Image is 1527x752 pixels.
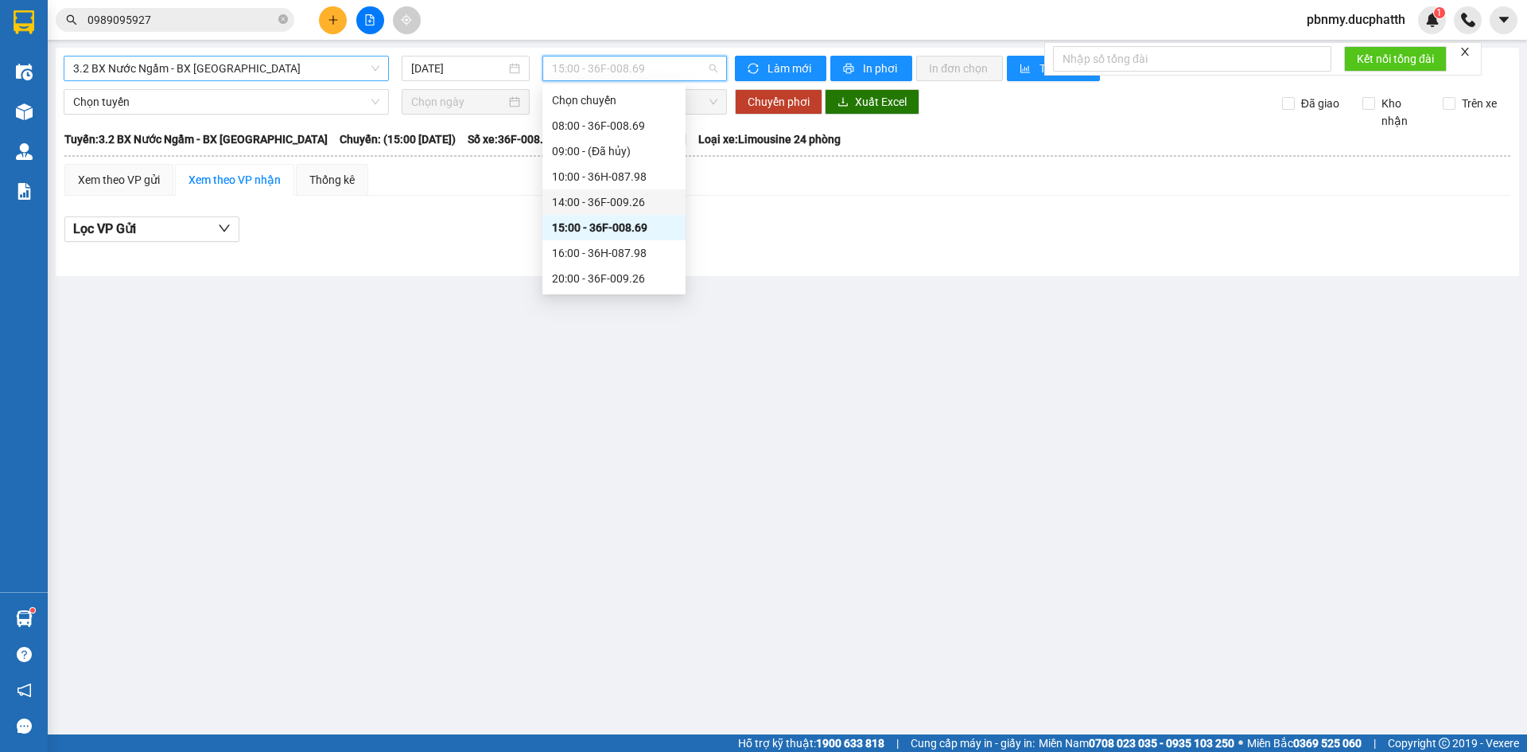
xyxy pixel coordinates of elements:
[468,131,556,148] span: Số xe: 36F-008.69
[328,14,339,25] span: plus
[843,63,857,76] span: printer
[1434,7,1445,18] sup: 1
[87,11,275,29] input: Tìm tên, số ĐT hoặc mã đơn
[1439,738,1450,749] span: copyright
[78,171,160,189] div: Xem theo VP gửi
[393,6,421,34] button: aim
[1247,734,1362,752] span: Miền Bắc
[73,90,379,114] span: Chọn tuyến
[552,117,676,134] div: 08:00 - 36F-008.69
[309,171,355,189] div: Thống kê
[748,63,761,76] span: sync
[896,734,899,752] span: |
[552,193,676,211] div: 14:00 - 36F-009.26
[73,219,136,239] span: Lọc VP Gửi
[401,14,412,25] span: aim
[1490,6,1517,34] button: caret-down
[542,88,686,113] div: Chọn chuyến
[17,719,32,734] span: message
[17,683,32,698] span: notification
[17,647,32,662] span: question-circle
[64,133,328,146] b: Tuyến: 3.2 BX Nước Ngầm - BX [GEOGRAPHIC_DATA]
[1089,737,1234,750] strong: 0708 023 035 - 0935 103 250
[1455,95,1503,112] span: Trên xe
[735,56,826,81] button: syncLàm mới
[552,92,676,109] div: Chọn chuyến
[1238,740,1243,746] span: ⚪️
[1374,734,1376,752] span: |
[1295,95,1346,112] span: Đã giao
[1461,13,1475,27] img: phone-icon
[552,219,676,236] div: 15:00 - 36F-008.69
[188,171,281,189] div: Xem theo VP nhận
[1344,46,1447,72] button: Kết nối tổng đài
[552,168,676,185] div: 10:00 - 36H-087.98
[825,89,919,115] button: downloadXuất Excel
[863,60,899,77] span: In phơi
[735,89,822,115] button: Chuyển phơi
[16,610,33,627] img: warehouse-icon
[552,244,676,262] div: 16:00 - 36H-087.98
[319,6,347,34] button: plus
[64,216,239,242] button: Lọc VP Gửi
[1007,56,1100,81] button: bar-chartThống kê
[1497,13,1511,27] span: caret-down
[738,734,884,752] span: Hỗ trợ kỹ thuật:
[16,143,33,160] img: warehouse-icon
[1294,10,1418,29] span: pbnmy.ducphatth
[911,734,1035,752] span: Cung cấp máy in - giấy in:
[411,60,506,77] input: 12/10/2025
[278,13,288,28] span: close-circle
[1459,46,1471,57] span: close
[916,56,1003,81] button: In đơn chọn
[830,56,912,81] button: printerIn phơi
[1053,46,1331,72] input: Nhập số tổng đài
[552,56,717,80] span: 15:00 - 36F-008.69
[30,608,35,613] sup: 1
[1020,63,1033,76] span: bar-chart
[767,60,814,77] span: Làm mới
[66,14,77,25] span: search
[356,6,384,34] button: file-add
[16,103,33,120] img: warehouse-icon
[1039,734,1234,752] span: Miền Nam
[73,56,379,80] span: 3.2 BX Nước Ngầm - BX Hoằng Hóa
[552,270,676,287] div: 20:00 - 36F-009.26
[1357,50,1434,68] span: Kết nối tổng đài
[552,142,676,160] div: 09:00 - (Đã hủy)
[16,64,33,80] img: warehouse-icon
[1436,7,1442,18] span: 1
[816,737,884,750] strong: 1900 633 818
[14,10,34,34] img: logo-vxr
[1293,737,1362,750] strong: 0369 525 060
[278,14,288,24] span: close-circle
[340,131,456,148] span: Chuyến: (15:00 [DATE])
[411,93,506,111] input: Chọn ngày
[16,183,33,200] img: solution-icon
[1375,95,1431,130] span: Kho nhận
[698,131,841,148] span: Loại xe: Limousine 24 phòng
[364,14,375,25] span: file-add
[218,222,231,235] span: down
[1425,13,1440,27] img: icon-new-feature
